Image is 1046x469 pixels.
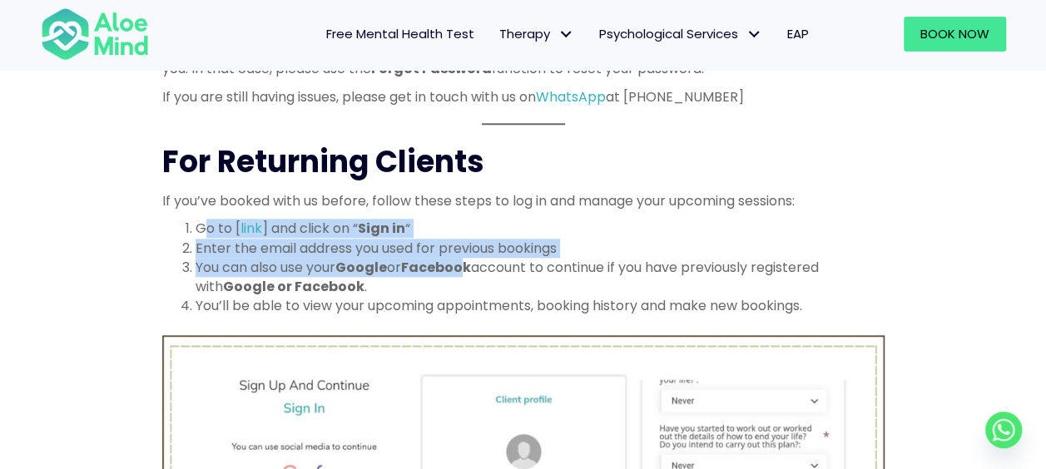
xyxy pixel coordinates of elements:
[536,87,606,106] a: WhatsApp
[920,25,989,42] span: Book Now
[487,17,587,52] a: TherapyTherapy: submenu
[314,17,487,52] a: Free Mental Health Test
[775,17,821,52] a: EAP
[162,191,885,210] p: If you’ve booked with us before, follow these steps to log in and manage your upcoming sessions:
[787,25,809,42] span: EAP
[358,219,405,238] strong: Sign in
[401,258,471,277] strong: Facebook
[162,141,885,183] h2: For Returning Clients
[985,412,1022,448] a: Whatsapp
[240,219,262,238] a: link
[196,239,885,258] li: Enter the email address you used for previous bookings
[599,25,762,42] span: Psychological Services
[587,17,775,52] a: Psychological ServicesPsychological Services: submenu
[196,258,885,296] li: You can also use your or account to continue if you have previously registered with .
[904,17,1006,52] a: Book Now
[196,219,885,238] li: Go to [ ] and click on “ “
[196,296,885,315] li: You’ll be able to view your upcoming appointments, booking history and make new bookings.
[499,25,574,42] span: Therapy
[335,258,387,277] strong: Google
[171,17,821,52] nav: Menu
[223,277,364,296] strong: Google or Facebook
[742,22,766,47] span: Psychological Services: submenu
[554,22,578,47] span: Therapy: submenu
[162,87,885,106] p: If you are still having issues, please get in touch with us on at [PHONE_NUMBER]
[41,7,149,62] img: Aloe mind Logo
[326,25,474,42] span: Free Mental Health Test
